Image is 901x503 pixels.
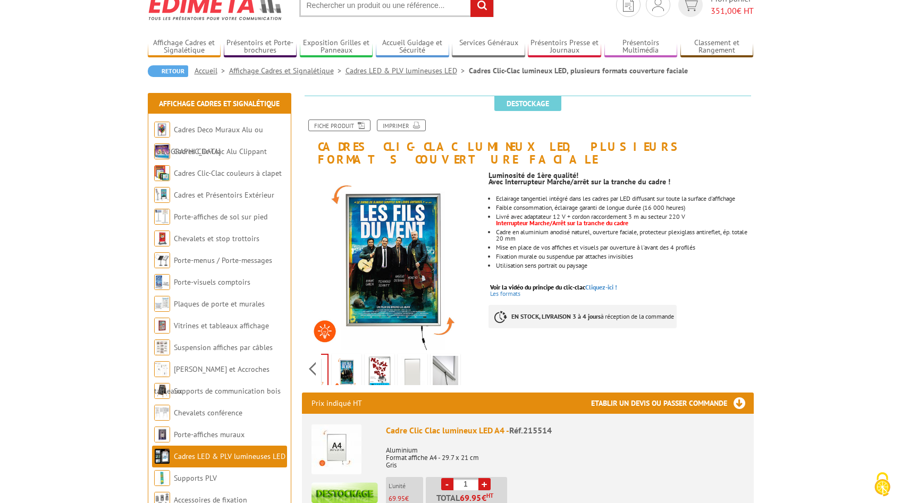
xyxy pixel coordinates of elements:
[224,38,297,56] a: Présentoirs et Porte-brochures
[307,360,317,378] span: Previous
[511,312,601,320] strong: EN STOCK, LIVRAISON 3 à 4 jours
[482,493,486,502] span: €
[376,38,449,56] a: Accueil Guidage et Sécurité
[490,283,617,291] a: Voir la vidéo du principe du clic-clacCliquez-ici !
[174,386,281,396] a: Supports de communication bois
[496,229,753,242] p: Cadre en aluminium anodisé naturel, ouverture faciale, protecteur plexiglass antireflet, ép. tota...
[490,283,585,291] span: Voir la vidéo du principe du clic-clac
[154,165,170,181] img: Cadres Clic-Clac couleurs à clapet
[148,38,221,56] a: Affichage Cadres et Signalétique
[174,234,259,243] a: Chevalets et stop trottoirs
[346,66,469,75] a: Cadres LED & PLV lumineuses LED
[154,122,170,138] img: Cadres Deco Muraux Alu ou Bois
[154,125,263,156] a: Cadres Deco Muraux Alu ou [GEOGRAPHIC_DATA]
[711,5,754,17] span: € HT
[496,195,753,202] li: Eclairage tangentiel intégré dans les cadres par LED diffusant sur toute la surface d'affichage
[367,356,392,389] img: principe_clic_clac_demo.gif
[174,212,267,221] a: Porte-affiches de sol sur pied
[174,255,272,265] a: Porte-menus / Porte-messages
[400,356,425,389] img: affichage_lumineux_215534_15.jpg
[389,494,405,503] span: 69.95
[154,427,170,442] img: Porte-affiches muraux
[311,482,378,503] img: destockage
[869,471,896,498] img: Cookies (fenêtre modale)
[229,66,346,75] a: Affichage Cadres et Signalétique
[509,425,552,436] span: Réf.215514
[433,356,458,389] img: affichage_lumineux_215534_16.jpg
[311,393,362,414] p: Prix indiqué HT
[489,305,677,328] p: à réception de la commande
[174,451,285,461] a: Cadres LED & PLV lumineuses LED
[389,495,423,502] p: €
[469,65,688,76] li: Cadres Clic-Clac lumineux LED, plusieurs formats couverture faciale
[148,65,188,77] a: Retour
[154,231,170,246] img: Chevalets et stop trottoirs
[711,5,737,16] span: 351,00
[300,38,373,56] a: Exposition Grilles et Panneaux
[386,424,744,437] div: Cadre Clic Clac lumineux LED A4 -
[864,467,901,503] button: Cookies (fenêtre modale)
[496,219,628,227] font: Interrupteur Marche/Arrêt sur la tranche du cadre
[478,478,491,490] a: +
[334,356,359,389] img: cadre_clic_clac_affichage_lumineux_215514.gif
[496,244,753,251] li: Mise en place de vos affiches et visuels par ouverture à l'avant des 4 profilés
[490,289,520,297] a: Les formats
[494,96,561,111] span: Destockage
[591,393,754,414] h3: Etablir un devis ou passer commande
[174,321,269,330] a: Vitrines et tableaux affichage
[174,168,282,178] a: Cadres Clic-Clac couleurs à clapet
[680,38,754,56] a: Classement et Rangement
[174,277,250,287] a: Porte-visuels comptoirs
[174,473,217,483] a: Supports PLV
[496,262,753,269] li: Utilisation sens portrait ou paysage
[174,190,274,200] a: Cadres et Présentoirs Extérieur
[159,99,280,108] a: Affichage Cadres et Signalétique
[154,274,170,290] img: Porte-visuels comptoirs
[154,209,170,225] img: Porte-affiches de sol sur pied
[377,120,426,131] a: Imprimer
[489,172,753,178] p: Luminosité de 1ère qualité!
[154,364,270,396] a: [PERSON_NAME] et Accroches tableaux
[308,120,370,131] a: Fiche produit
[496,253,753,260] li: Fixation murale ou suspendue par attaches invisibles
[154,187,170,203] img: Cadres et Présentoirs Extérieur
[389,482,423,490] p: L'unité
[154,361,170,377] img: Cimaises et Accroches tableaux
[441,478,453,490] a: -
[302,171,481,350] img: cadre_clic_clac_affichage_lumineux_215514.jpg
[154,405,170,421] img: Chevalets conférence
[489,178,753,185] p: Avec Interrupteur Marche/arrêt sur la tranche du cadre !
[496,214,753,226] li: Livré avec adaptateur 12 V + cordon raccordement 3 m au secteur 220 V
[154,470,170,486] img: Supports PLV
[174,299,265,309] a: Plaques de porte et murales
[486,492,493,499] sup: HT
[460,493,482,502] span: 69.95
[195,66,229,75] a: Accueil
[154,318,170,334] img: Vitrines et tableaux affichage
[386,439,744,469] p: Aluminium Format affiche A4 - 29.7 x 21 cm Gris
[496,204,753,211] li: Faible consommation, éclairage garanti de longue durée (16 000 heures)
[154,448,170,464] img: Cadres LED & PLV lumineuses LED
[174,430,245,439] a: Porte-affiches muraux
[528,38,601,56] a: Présentoirs Presse et Journaux
[452,38,525,56] a: Services Généraux
[311,424,361,474] img: Cadre Clic Clac lumineux LED A4
[604,38,678,56] a: Présentoirs Multimédia
[174,408,242,417] a: Chevalets conférence
[154,339,170,355] img: Suspension affiches par câbles
[174,147,267,156] a: Cadres Clic-Clac Alu Clippant
[174,343,273,352] a: Suspension affiches par câbles
[154,252,170,268] img: Porte-menus / Porte-messages
[154,296,170,312] img: Plaques de porte et murales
